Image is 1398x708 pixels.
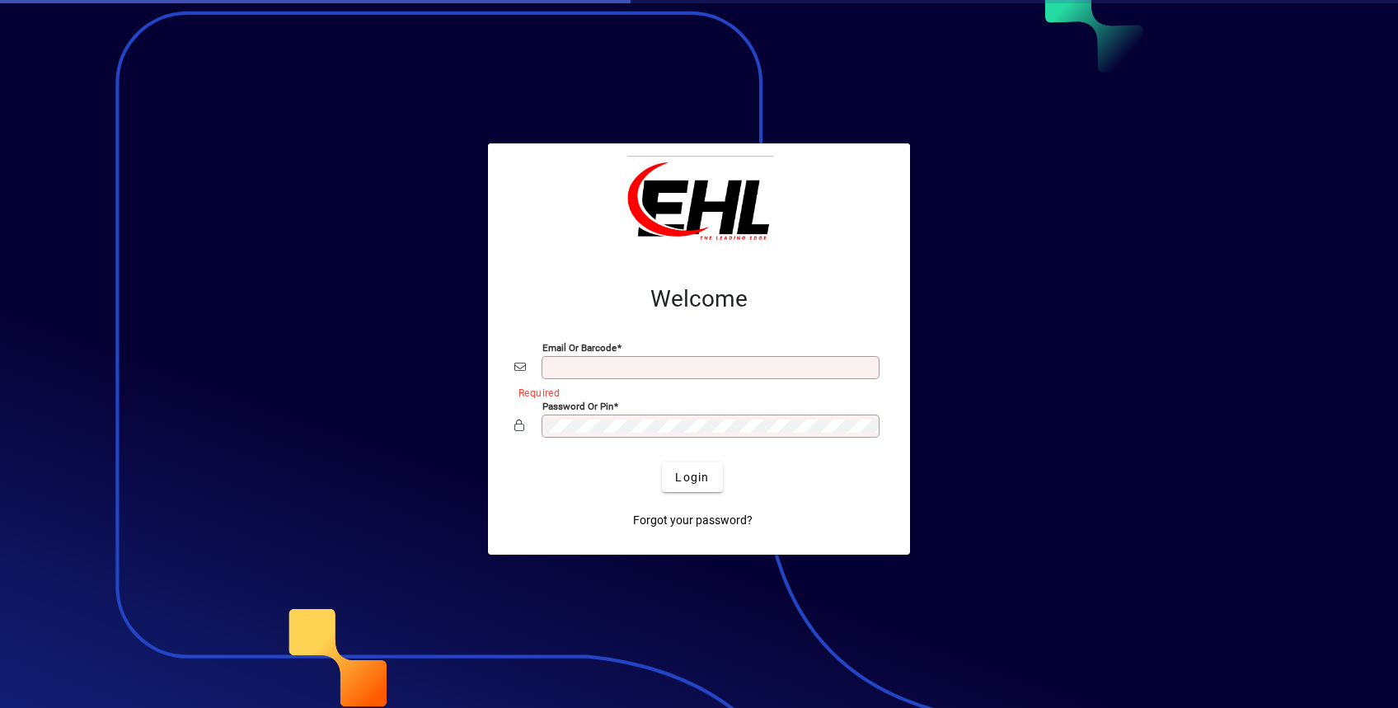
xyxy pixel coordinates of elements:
[514,285,884,313] h2: Welcome
[518,383,870,401] mat-error: Required
[542,342,617,354] mat-label: Email or Barcode
[633,512,753,529] span: Forgot your password?
[626,505,759,535] a: Forgot your password?
[542,401,613,412] mat-label: Password or Pin
[662,462,722,492] button: Login
[675,469,709,486] span: Login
